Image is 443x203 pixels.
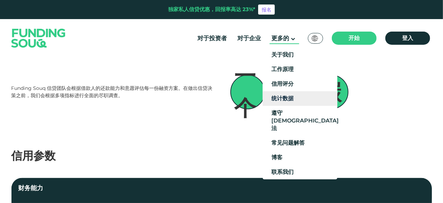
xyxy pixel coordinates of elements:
a: 常见问题解答 [263,136,337,150]
font: 常见问题解答 [271,139,305,146]
a: 对于投资者 [196,33,229,44]
a: 报名 [258,5,275,14]
a: 统计数据 [263,91,337,106]
a: 工作原理 [263,62,337,77]
font: 一个 [235,62,256,121]
font: 信用评分 [271,81,294,87]
font: 对于企业 [237,35,261,42]
a: 登入 [385,32,430,45]
font: 登入 [402,35,413,41]
a: 关于我们 [263,48,337,62]
a: 联系我们 [263,165,337,179]
font: 信用参数 [11,149,56,162]
font: 更多的 [271,35,289,42]
a: 遵守[DEMOGRAPHIC_DATA]法 [263,106,337,136]
font: Funding Souq 信贷团队会根据借款人的还款能力和意愿评估每一份融资方案。在做出信贷决策之前，我们会根据多项指标进行全面的尽职调查。 [11,85,213,99]
font: 对于投资者 [197,35,227,42]
a: 对于企业 [236,33,263,44]
a: 信用评分 [263,77,337,91]
img: 南非国旗 [312,35,318,41]
font: 联系我们 [271,169,294,175]
font: 博客 [271,154,282,161]
font: 统计数据 [271,95,294,102]
font: 独家私人信贷优惠，回报率高达 23%* [168,6,255,12]
font: 开始 [348,35,360,41]
img: 标识 [5,20,73,56]
font: 遵守[DEMOGRAPHIC_DATA]法 [271,110,339,132]
font: 关于我们 [271,51,294,58]
a: 博客 [263,150,337,165]
font: 报名 [262,7,271,13]
font: 工作原理 [271,66,294,73]
font: 碳 [320,79,342,105]
font: 财务能力 [18,185,43,192]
